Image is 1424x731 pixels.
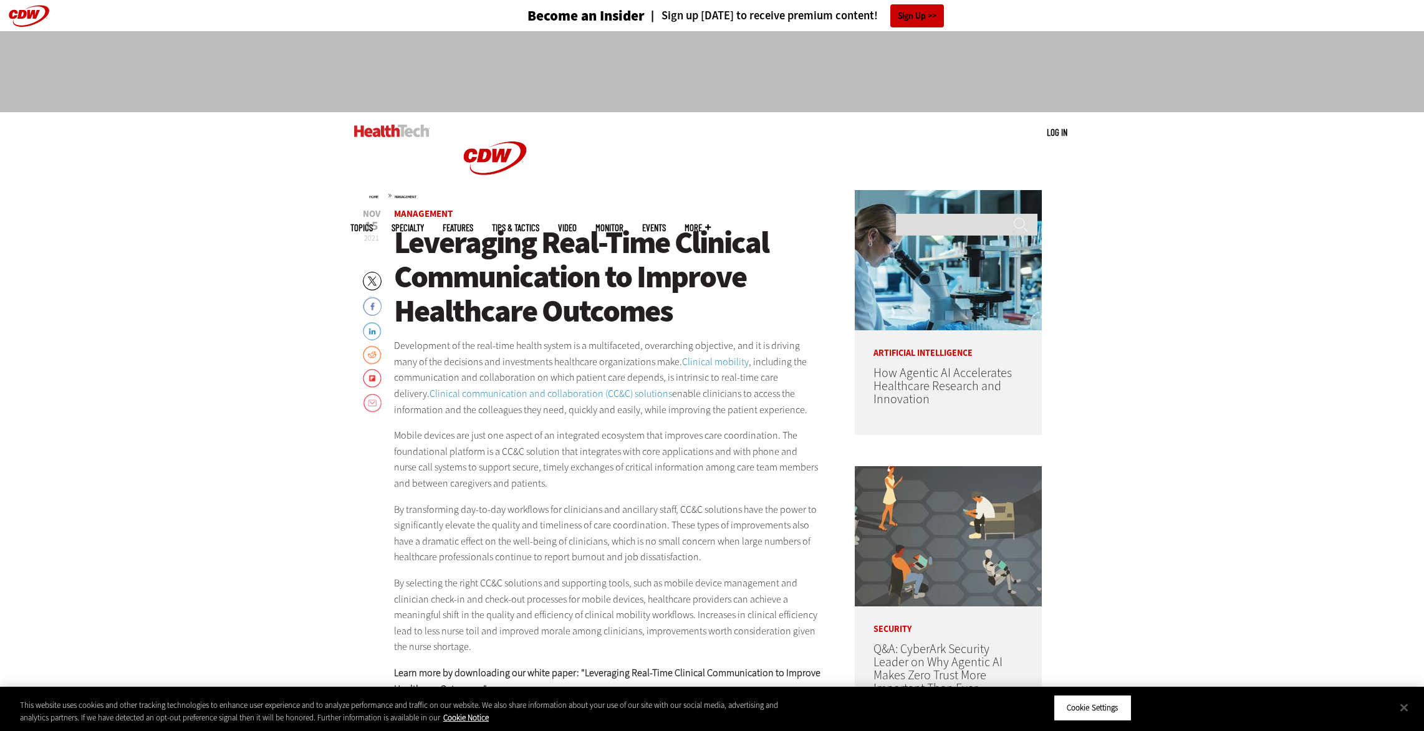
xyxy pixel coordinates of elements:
[685,223,711,232] span: More
[394,502,822,565] p: By transforming day-to-day workflows for clinicians and ancillary staff, CC&C solutions have the ...
[443,223,473,232] a: Features
[645,10,878,22] a: Sign up [DATE] to receive premium content!
[642,223,666,232] a: Events
[350,223,373,232] span: Topics
[595,223,623,232] a: MonITor
[354,125,430,137] img: Home
[1047,126,1067,139] div: User menu
[392,223,424,232] span: Specialty
[481,9,645,23] a: Become an Insider
[485,44,939,100] iframe: advertisement
[394,666,820,695] strong: Learn more by downloading our white paper: "Leveraging Real-Time Clinical Communication to Improv...
[890,4,944,27] a: Sign Up
[394,222,769,332] span: Leveraging Real-Time Clinical Communication to Improve Healthcare Outcomes
[682,355,749,368] a: Clinical mobility
[1054,695,1132,721] button: Cookie Settings
[873,365,1012,408] a: How Agentic AI Accelerates Healthcare Research and Innovation
[855,606,1042,634] p: Security
[855,466,1042,606] img: Group of humans and robots accessing a network
[558,223,577,232] a: Video
[1390,694,1418,721] button: Close
[855,330,1042,358] p: Artificial Intelligence
[855,190,1042,330] img: scientist looks through microscope in lab
[430,387,672,400] a: Clinical communication and collaboration (CC&C) solutions
[448,194,542,208] a: CDW
[492,223,539,232] a: Tips & Tactics
[527,9,645,23] h3: Become an Insider
[20,699,783,724] div: This website uses cookies and other tracking technologies to enhance user experience and to analy...
[1047,127,1067,138] a: Log in
[394,428,822,491] p: Mobile devices are just one aspect of an integrated ecosystem that improves care coordination. Th...
[443,712,489,723] a: More information about your privacy
[873,641,1003,697] a: Q&A: CyberArk Security Leader on Why Agentic AI Makes Zero Trust More Important Than Ever
[448,112,542,204] img: Home
[394,338,822,418] p: Development of the real-time health system is a multifaceted, overarching objective, and it is dr...
[394,575,822,655] p: By selecting the right CC&C solutions and supporting tools, such as mobile device management and ...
